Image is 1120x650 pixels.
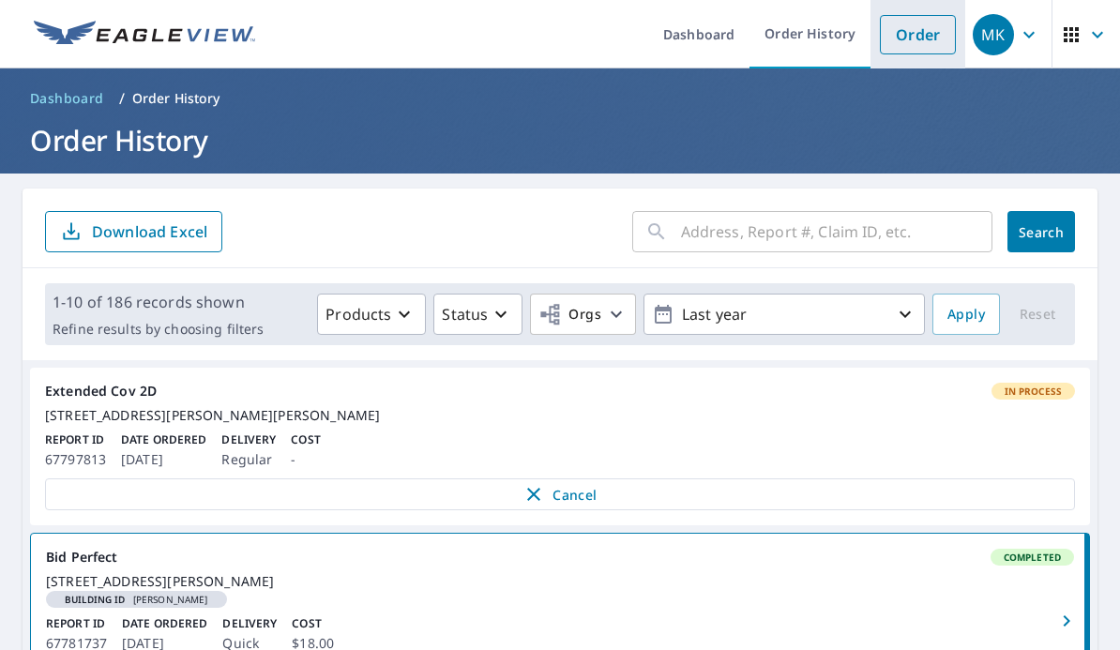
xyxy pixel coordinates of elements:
[30,368,1090,525] a: Extended Cov 2DIn Process[STREET_ADDRESS][PERSON_NAME][PERSON_NAME]Report ID67797813Date Ordered[...
[53,321,264,338] p: Refine results by choosing filters
[947,303,985,326] span: Apply
[221,448,276,471] p: Regular
[121,448,206,471] p: [DATE]
[34,21,255,49] img: EV Logo
[442,303,488,325] p: Status
[681,205,992,258] input: Address, Report #, Claim ID, etc.
[53,595,219,604] span: [PERSON_NAME]
[530,294,636,335] button: Orgs
[291,448,320,471] p: -
[674,298,894,331] p: Last year
[292,615,334,632] p: Cost
[65,483,1055,506] span: Cancel
[1022,223,1060,241] span: Search
[45,211,222,252] button: Download Excel
[53,291,264,313] p: 1-10 of 186 records shown
[119,87,125,110] li: /
[643,294,925,335] button: Last year
[92,221,207,242] p: Download Excel
[45,478,1075,510] button: Cancel
[46,573,1074,590] div: [STREET_ADDRESS][PERSON_NAME]
[1007,211,1075,252] button: Search
[45,383,1075,400] div: Extended Cov 2D
[880,15,956,54] a: Order
[46,549,1074,566] div: Bid Perfect
[932,294,1000,335] button: Apply
[538,303,601,326] span: Orgs
[45,407,1075,424] div: [STREET_ADDRESS][PERSON_NAME][PERSON_NAME]
[65,595,126,604] em: Building ID
[132,89,220,108] p: Order History
[121,431,206,448] p: Date Ordered
[992,551,1072,564] span: Completed
[433,294,522,335] button: Status
[23,121,1097,159] h1: Order History
[993,385,1074,398] span: In Process
[122,615,207,632] p: Date Ordered
[317,294,426,335] button: Products
[23,83,112,113] a: Dashboard
[221,431,276,448] p: Delivery
[45,431,106,448] p: Report ID
[222,615,277,632] p: Delivery
[325,303,391,325] p: Products
[291,431,320,448] p: Cost
[46,615,107,632] p: Report ID
[973,14,1014,55] div: MK
[30,89,104,108] span: Dashboard
[23,83,1097,113] nav: breadcrumb
[45,448,106,471] p: 67797813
